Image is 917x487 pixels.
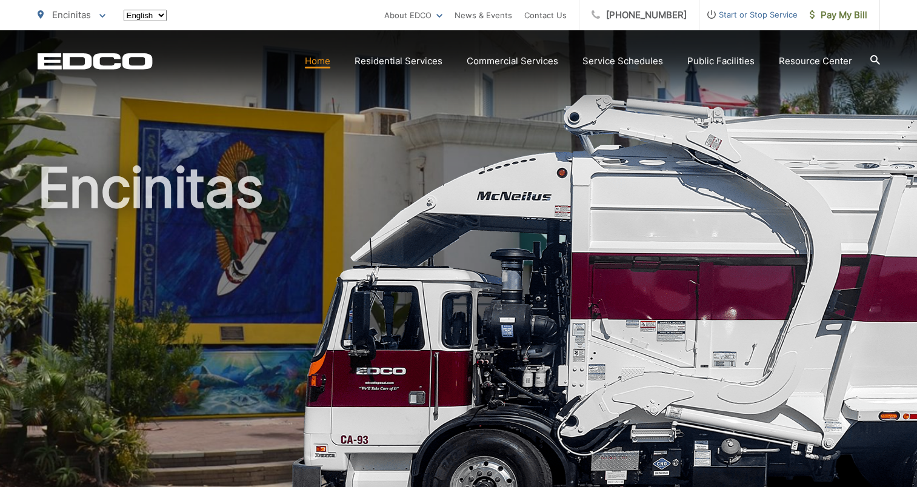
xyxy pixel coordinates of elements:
[687,54,755,68] a: Public Facilities
[467,54,558,68] a: Commercial Services
[810,8,867,22] span: Pay My Bill
[52,9,91,21] span: Encinitas
[38,53,153,70] a: EDCD logo. Return to the homepage.
[384,8,442,22] a: About EDCO
[779,54,852,68] a: Resource Center
[124,10,167,21] select: Select a language
[582,54,663,68] a: Service Schedules
[524,8,567,22] a: Contact Us
[455,8,512,22] a: News & Events
[305,54,330,68] a: Home
[355,54,442,68] a: Residential Services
